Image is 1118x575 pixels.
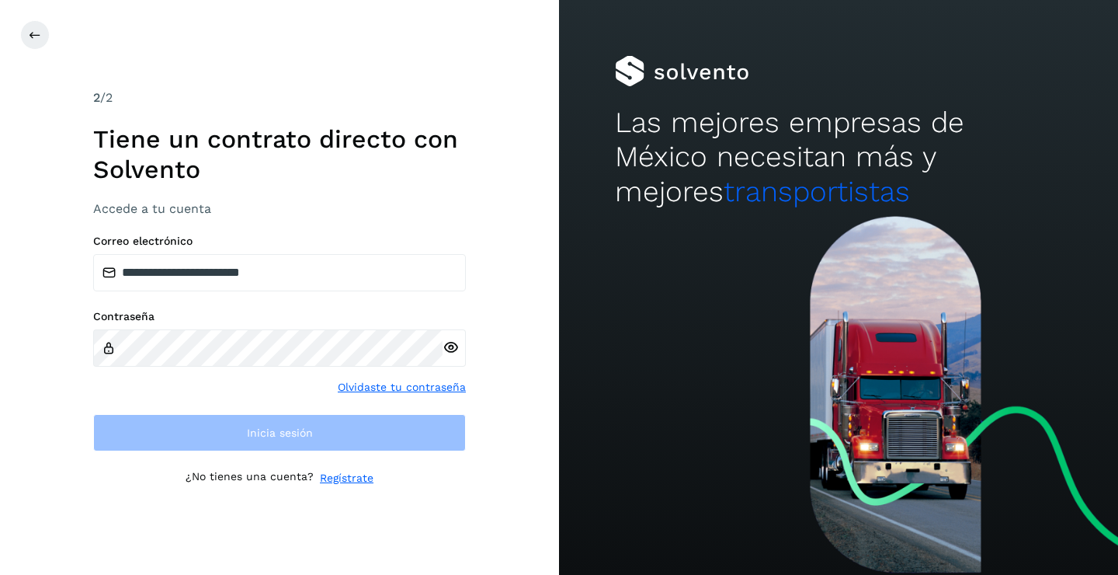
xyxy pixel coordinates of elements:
a: Regístrate [320,470,373,486]
span: 2 [93,90,100,105]
label: Contraseña [93,310,466,323]
h1: Tiene un contrato directo con Solvento [93,124,466,184]
span: Inicia sesión [247,427,313,438]
span: transportistas [724,175,910,208]
h3: Accede a tu cuenta [93,201,466,216]
label: Correo electrónico [93,235,466,248]
p: ¿No tienes una cuenta? [186,470,314,486]
div: /2 [93,89,466,107]
a: Olvidaste tu contraseña [338,379,466,396]
button: Inicia sesión [93,414,466,451]
h2: Las mejores empresas de México necesitan más y mejores [615,106,1062,209]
